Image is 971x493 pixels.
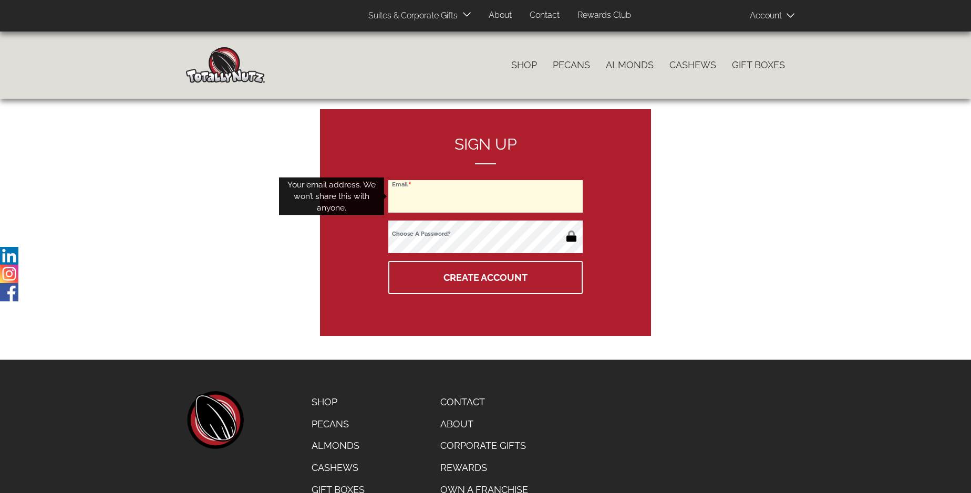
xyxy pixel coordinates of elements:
button: Create Account [388,261,583,294]
a: Shop [503,54,545,76]
a: home [186,391,244,449]
a: Rewards [432,457,536,479]
a: Pecans [304,413,373,435]
a: Gift Boxes [724,54,793,76]
a: Shop [304,391,373,413]
input: Email [388,180,583,213]
a: About [481,5,520,26]
a: Almonds [304,435,373,457]
a: Cashews [304,457,373,479]
a: Cashews [662,54,724,76]
img: Home [186,47,265,83]
div: Your email address. We won’t share this with anyone. [279,177,384,216]
a: Contact [432,391,536,413]
a: Suites & Corporate Gifts [360,6,461,26]
a: Corporate Gifts [432,435,536,457]
h2: Sign up [388,135,583,164]
a: Almonds [598,54,662,76]
a: About [432,413,536,435]
a: Contact [522,5,567,26]
a: Pecans [545,54,598,76]
a: Rewards Club [570,5,639,26]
